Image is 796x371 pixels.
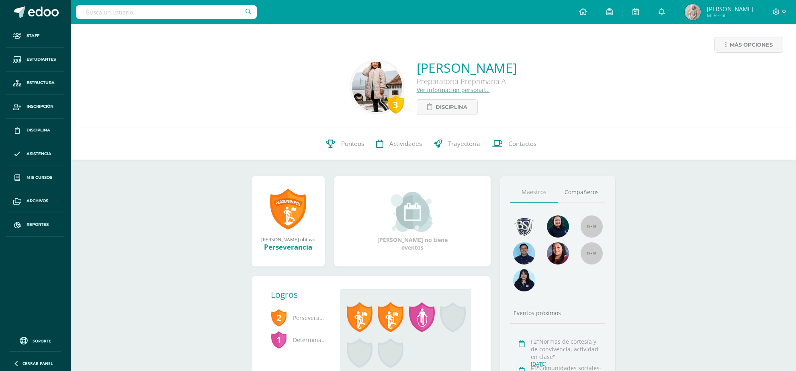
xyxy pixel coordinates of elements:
[391,192,434,232] img: event_small.png
[417,86,490,94] a: Ver información personal...
[428,128,486,160] a: Trayectoria
[271,330,287,349] span: 1
[271,329,327,351] span: Determinación
[27,221,49,228] span: Reportes
[581,242,603,264] img: 55x55
[271,308,287,327] span: 2
[6,166,64,190] a: Mis cursos
[341,139,364,148] span: Punteos
[510,182,558,203] a: Maestros
[352,62,402,112] img: 29f3113c3f8f8179350de7dac37e7ca5.png
[6,48,64,72] a: Estudiantes
[730,37,773,52] span: Más opciones
[558,182,605,203] a: Compañeros
[27,56,56,63] span: Estudiantes
[714,37,783,53] a: Más opciones
[448,139,480,148] span: Trayectoria
[27,127,50,133] span: Disciplina
[707,12,753,19] span: Mi Perfil
[27,33,39,39] span: Staff
[6,213,64,237] a: Reportes
[27,174,52,181] span: Mis cursos
[271,307,327,329] span: Perseverancia
[27,103,53,110] span: Inscripción
[370,128,428,160] a: Actividades
[581,215,603,238] img: 55x55
[23,361,53,366] span: Cerrar panel
[27,151,51,157] span: Asistencia
[510,309,605,317] div: Eventos próximos
[417,76,517,86] div: Preparatoria Preprimaria A
[513,242,535,264] img: 8f174f9ec83d682dfb8124fd4ef1c5f7.png
[6,24,64,48] a: Staff
[320,128,370,160] a: Punteos
[372,192,453,251] div: [PERSON_NAME] no tiene eventos
[6,95,64,119] a: Inscripción
[27,198,48,204] span: Archivos
[6,189,64,213] a: Archivos
[531,338,603,361] div: F2"Normas de cortesía y de convivencia, actividad en clase"
[10,335,61,346] a: Soporte
[513,269,535,291] img: d19080f2c8c7820594ba88805777092c.png
[27,80,55,86] span: Estructura
[6,142,64,166] a: Asistencia
[547,215,569,238] img: 02fa173381f6881204a99c4513886d03.png
[271,289,334,300] div: Logros
[76,5,257,19] input: Busca un usuario...
[260,242,317,252] div: Perseverancia
[486,128,542,160] a: Contactos
[547,242,569,264] img: 793c0cca7fcd018feab202218d1df9f6.png
[707,5,753,13] span: [PERSON_NAME]
[33,338,51,344] span: Soporte
[417,99,478,115] a: Disciplina
[260,236,317,242] div: [PERSON_NAME] obtuvo
[388,95,404,114] div: 3
[417,59,517,76] a: [PERSON_NAME]
[436,100,467,115] span: Disciplina
[685,4,701,20] img: 0721312b14301b3cebe5de6252ad211a.png
[6,119,64,142] a: Disciplina
[513,215,535,238] img: 4abef1baa9f9c615e7dcd655a649c899.png
[6,72,64,95] a: Estructura
[508,139,536,148] span: Contactos
[389,139,422,148] span: Actividades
